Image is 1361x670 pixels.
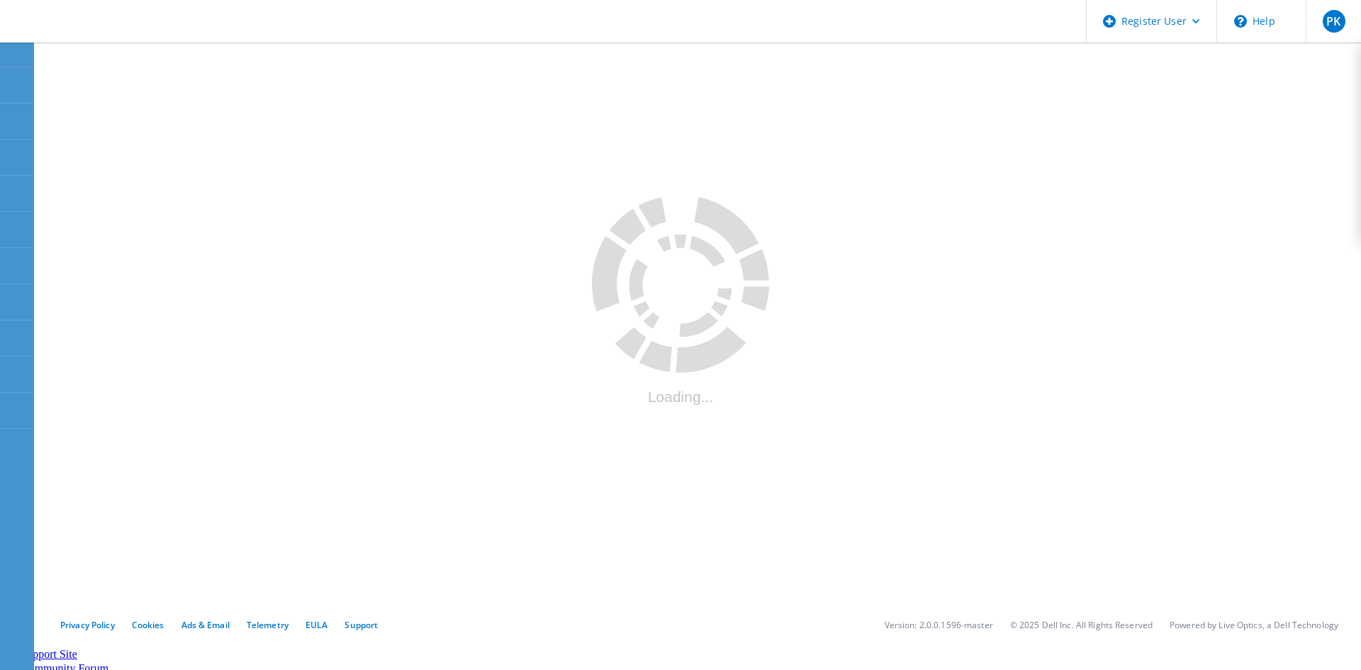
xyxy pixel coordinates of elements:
[132,619,164,631] a: Cookies
[60,619,115,631] a: Privacy Policy
[247,619,289,631] a: Telemetry
[885,619,993,631] li: Version: 2.0.0.1596-master
[21,648,77,660] a: Support Site
[1234,15,1247,28] svg: \n
[1326,16,1340,27] span: PK
[592,389,769,406] div: Loading...
[181,619,230,631] a: Ads & Email
[1170,619,1338,631] li: Powered by Live Optics, a Dell Technology
[345,619,378,631] a: Support
[306,619,327,631] a: EULA
[1010,619,1153,631] li: © 2025 Dell Inc. All Rights Reserved
[14,28,167,40] a: Live Optics Dashboard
